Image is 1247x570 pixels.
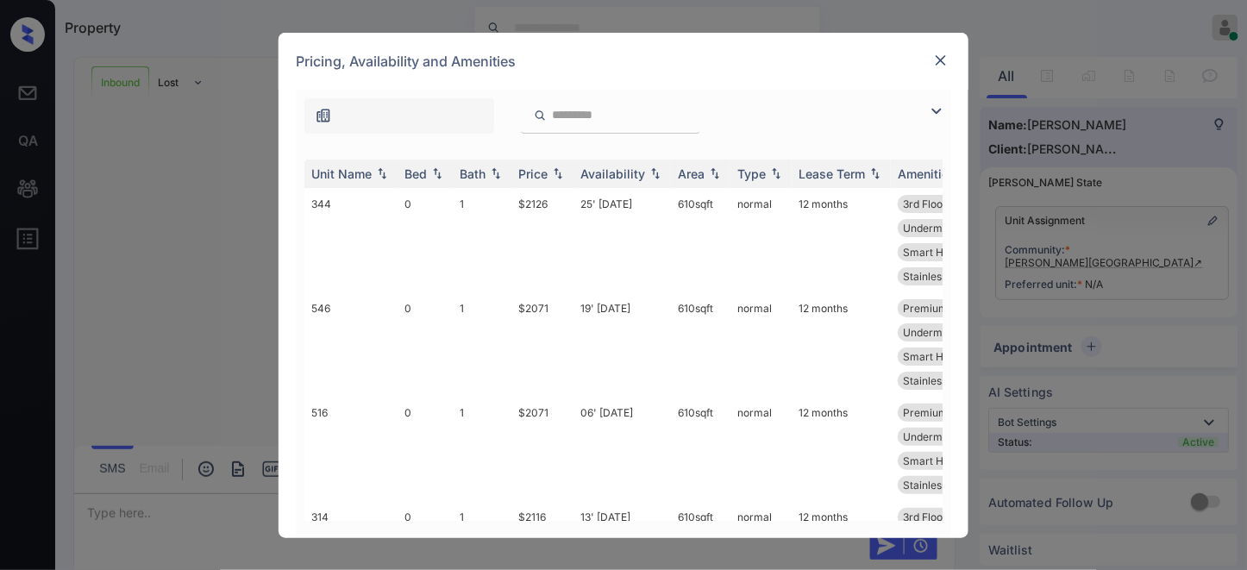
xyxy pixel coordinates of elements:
div: Unit Name [311,166,372,181]
td: 0 [398,292,453,397]
td: 12 months [792,292,891,397]
span: Smart Home Lock [903,246,992,259]
td: $2126 [511,188,573,292]
td: 1 [453,397,511,501]
div: Pricing, Availability and Amenities [279,33,968,90]
td: 0 [398,188,453,292]
div: Type [737,166,766,181]
span: Smart Home Lock [903,350,992,363]
div: Lease Term [799,166,865,181]
span: Undermount Sink [903,430,988,443]
td: $2071 [511,397,573,501]
img: close [932,52,949,69]
div: Bath [460,166,486,181]
span: Stainless Steel... [903,374,982,387]
span: Stainless Steel... [903,479,982,492]
img: sorting [867,167,884,179]
span: Undermount Sink [903,326,988,339]
span: 3rd Floor [903,197,947,210]
img: sorting [373,167,391,179]
td: $2071 [511,292,573,397]
td: 516 [304,397,398,501]
img: sorting [429,167,446,179]
td: 1 [453,292,511,397]
span: 3rd Floor [903,510,947,523]
span: Stainless Steel... [903,270,982,283]
span: Premium Vinyl F... [903,406,991,419]
img: sorting [768,167,785,179]
td: normal [730,397,792,501]
img: sorting [647,167,664,179]
img: sorting [706,167,724,179]
div: Area [678,166,705,181]
div: Price [518,166,548,181]
div: Availability [580,166,645,181]
td: 06' [DATE] [573,397,671,501]
img: sorting [487,167,504,179]
img: icon-zuma [926,101,947,122]
td: 12 months [792,188,891,292]
td: 0 [398,397,453,501]
span: Undermount Sink [903,222,988,235]
div: Amenities [898,166,956,181]
td: 1 [453,188,511,292]
td: 19' [DATE] [573,292,671,397]
div: Bed [404,166,427,181]
img: sorting [549,167,567,179]
td: normal [730,292,792,397]
span: Smart Home Lock [903,454,992,467]
td: 25' [DATE] [573,188,671,292]
span: Premium Vinyl F... [903,302,991,315]
td: 546 [304,292,398,397]
img: icon-zuma [315,107,332,124]
td: normal [730,188,792,292]
td: 344 [304,188,398,292]
td: 610 sqft [671,188,730,292]
img: icon-zuma [534,108,547,123]
td: 610 sqft [671,292,730,397]
td: 12 months [792,397,891,501]
td: 610 sqft [671,397,730,501]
